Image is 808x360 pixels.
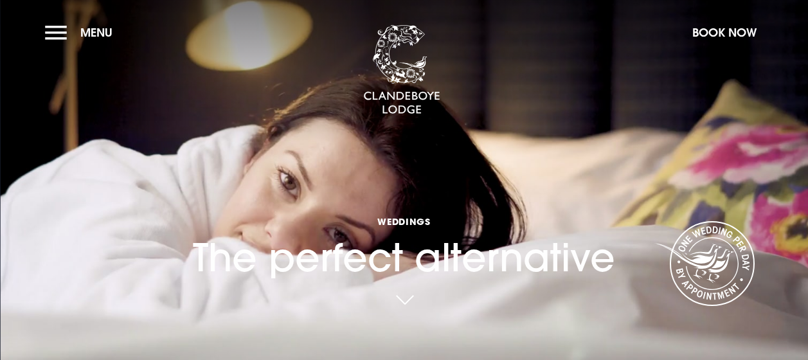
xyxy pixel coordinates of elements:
button: Book Now [686,19,763,46]
span: Weddings [193,215,615,228]
button: Menu [45,19,119,46]
img: Clandeboye Lodge [363,25,440,115]
span: Menu [80,25,112,40]
h1: The perfect alternative [193,170,615,280]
